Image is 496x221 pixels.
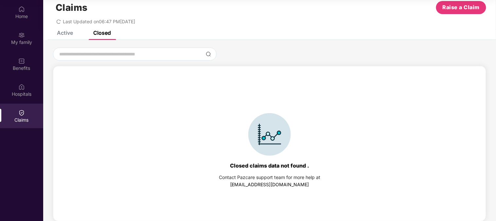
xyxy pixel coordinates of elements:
img: svg+xml;base64,PHN2ZyB3aWR0aD0iMjAiIGhlaWdodD0iMjAiIHZpZXdCb3g9IjAgMCAyMCAyMCIgZmlsbD0ibm9uZSIgeG... [18,32,25,38]
div: Closed claims data not found . [230,162,309,169]
img: svg+xml;base64,PHN2ZyBpZD0iSG9zcGl0YWxzIiB4bWxucz0iaHR0cDovL3d3dy53My5vcmcvMjAwMC9zdmciIHdpZHRoPS... [18,84,25,90]
img: svg+xml;base64,PHN2ZyBpZD0iQ2xhaW0iIHhtbG5zPSJodHRwOi8vd3d3LnczLm9yZy8yMDAwL3N2ZyIgd2lkdGg9IjIwIi... [18,110,25,116]
h1: Claims [56,2,88,13]
span: redo [56,19,61,24]
div: Active [57,30,73,36]
img: svg+xml;base64,PHN2ZyBpZD0iSG9tZSIgeG1sbnM9Imh0dHA6Ly93d3cudzMub3JnLzIwMDAvc3ZnIiB3aWR0aD0iMjAiIG... [18,6,25,12]
img: svg+xml;base64,PHN2ZyBpZD0iU2VhcmNoLTMyeDMyIiB4bWxucz0iaHR0cDovL3d3dy53My5vcmcvMjAwMC9zdmciIHdpZH... [206,51,211,57]
button: Raise a Claim [436,1,486,14]
div: Contact Pazcare support team for more help at [219,174,320,181]
div: Closed [93,30,111,36]
img: svg+xml;base64,PHN2ZyBpZD0iQmVuZWZpdHMiIHhtbG5zPSJodHRwOi8vd3d3LnczLm9yZy8yMDAwL3N2ZyIgd2lkdGg9Ij... [18,58,25,64]
span: Last Updated on 06:47 PM[DATE] [63,19,135,24]
a: [EMAIL_ADDRESS][DOMAIN_NAME] [230,182,309,187]
span: Raise a Claim [443,3,480,11]
img: svg+xml;base64,PHN2ZyBpZD0iSWNvbl9DbGFpbSIgZGF0YS1uYW1lPSJJY29uIENsYWltIiB4bWxucz0iaHR0cDovL3d3dy... [248,113,291,156]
